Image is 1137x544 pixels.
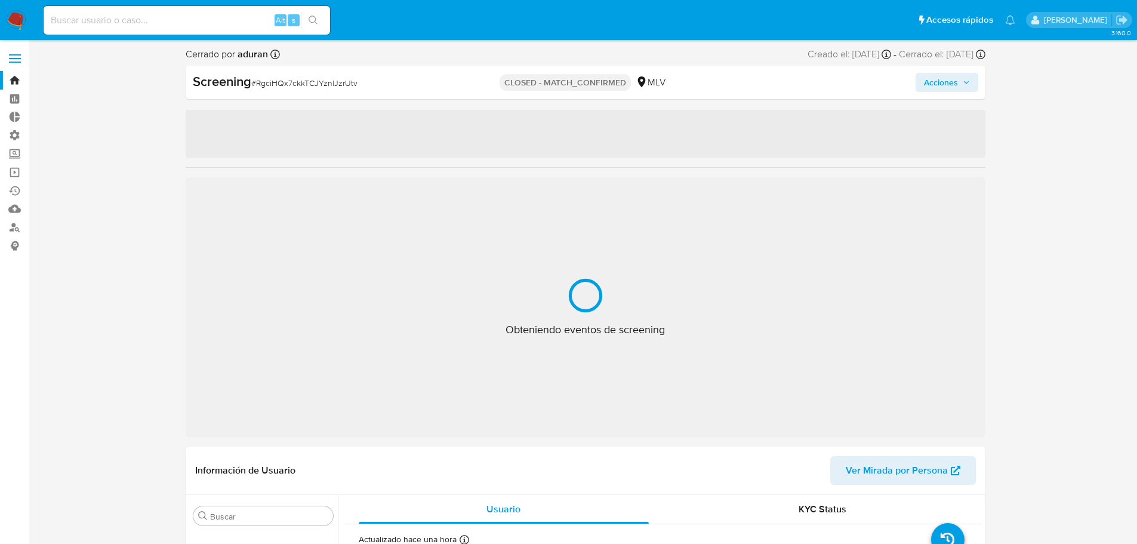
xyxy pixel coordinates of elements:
div: Creado el: [DATE] [808,48,891,61]
h1: Información de Usuario [195,465,295,477]
a: Notificaciones [1005,15,1015,25]
span: Usuario [486,502,520,516]
span: Accesos rápidos [926,14,993,26]
div: Cerrado el: [DATE] [899,48,985,61]
button: Ver Mirada por Persona [830,456,976,485]
span: Alt [276,14,285,26]
button: search-icon [301,12,325,29]
span: ‌ [186,110,985,158]
span: # RgciHQx7ckkTCJYznlJzrUtv [251,77,358,89]
button: Acciones [916,73,978,92]
button: Buscar [198,511,208,521]
span: Cerrado por [186,48,268,61]
b: Screening [193,72,251,91]
input: Buscar [210,511,328,522]
div: MLV [636,76,665,89]
a: Salir [1116,14,1128,26]
input: Buscar usuario o caso... [44,13,330,28]
p: CLOSED - MATCH_CONFIRMED [500,74,631,91]
p: nicolas.tyrkiel@mercadolibre.com [1044,14,1111,26]
span: KYC Status [799,502,846,516]
span: Acciones [924,73,958,92]
span: s [292,14,295,26]
b: aduran [235,47,268,61]
span: - [893,48,896,61]
span: Ver Mirada por Persona [846,456,948,485]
